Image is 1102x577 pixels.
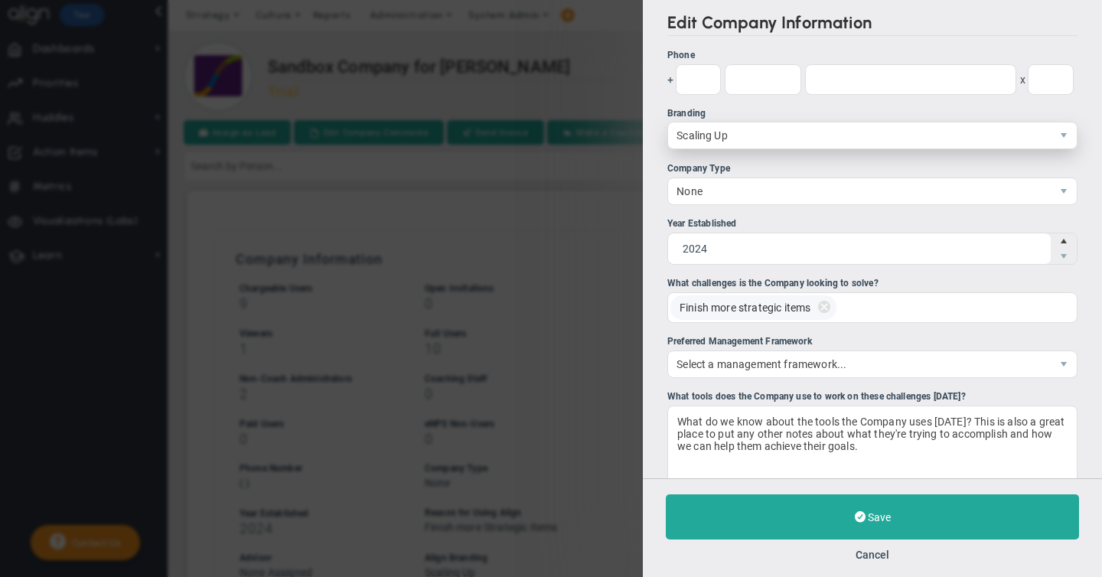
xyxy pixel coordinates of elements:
[1051,249,1077,264] span: Decrease value
[1051,122,1077,148] span: select
[668,233,1051,264] input: Year Established
[667,406,1078,520] div: What do we know about the tools the Company uses [DATE]? This is also a great place to put any ot...
[668,351,1051,377] span: Select a management framework...
[805,64,1016,95] input: Phone + x
[1051,351,1077,377] span: select
[1051,178,1077,204] span: select
[666,494,1079,540] button: Save
[1051,233,1077,249] span: Increase value
[668,122,1051,148] span: Scaling Up
[676,64,721,95] input: Phone + x
[868,511,891,523] span: Save
[667,161,1078,176] div: Company Type
[667,64,673,95] span: +
[667,12,1078,36] h2: Edit Company Information
[856,549,889,561] button: Cancel
[1028,64,1074,95] input: Phone + x
[725,64,801,95] input: Phone + x
[667,106,1078,121] div: Branding
[667,276,1078,291] div: What challenges is the Company looking to solve?
[667,48,1078,63] div: Phone
[668,178,1051,204] span: None
[844,293,879,321] input: What challenges is the Company looking to solve? Finish more strategic itemsdelete
[1020,64,1025,95] span: x
[667,390,1078,404] div: What tools does the Company use to work on these challenges [DATE]?
[667,334,1078,349] div: Preferred Management Framework
[816,295,833,320] span: delete
[667,217,1078,231] div: Year Established
[680,298,810,318] span: Finish more strategic items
